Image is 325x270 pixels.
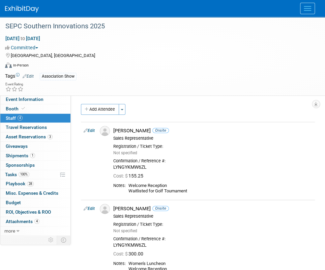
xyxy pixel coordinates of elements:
div: Confirmation / Reference #: [113,236,312,242]
span: 1 [30,153,35,158]
a: Tasks100% [0,170,70,179]
span: to [20,36,26,41]
span: ROI, Objectives & ROO [6,209,51,215]
a: Playbook28 [0,179,70,188]
span: 28 [27,181,34,186]
span: 100% [19,172,29,177]
a: Misc. Expenses & Credits [0,189,70,198]
img: Associate-Profile-5.png [100,126,110,136]
a: ROI, Objectives & ROO [0,208,70,217]
a: Event Information [0,95,70,104]
a: Shipments1 [0,151,70,160]
a: Attachments4 [0,217,70,226]
img: Associate-Profile-5.png [100,204,110,214]
button: Committed [5,44,41,51]
td: Toggle Event Tabs [57,236,71,244]
div: In-Person [13,63,29,68]
a: Booth [0,104,70,113]
span: Onsite [152,128,169,133]
a: Sponsorships [0,161,70,170]
a: Edit [23,74,34,79]
td: Personalize Event Tab Strip [45,236,57,244]
img: Format-Inperson.png [5,62,12,68]
span: Booth [6,106,26,111]
img: ExhibitDay [5,6,39,12]
div: Registration / Ticket Type: [113,222,312,227]
span: Not specified [113,228,137,233]
span: Sponsorships [6,162,35,168]
span: Playbook [6,181,34,186]
div: LYNGYKMW6ZL [113,242,312,248]
button: Menu [300,3,315,14]
div: Notes: [113,183,126,188]
div: Sales Representative [113,214,312,219]
span: 155.25 [113,173,146,179]
span: 4 [18,115,23,120]
a: Budget [0,198,70,207]
div: [PERSON_NAME] [113,206,312,212]
a: Staff4 [0,114,70,123]
span: Shipments [6,153,35,158]
td: Tags [5,73,34,80]
a: Edit [84,128,95,133]
span: Misc. Expenses & Credits [6,190,58,196]
div: Sales Representative [113,136,312,141]
span: Travel Reservations [6,125,47,130]
div: SEPC Southern Innovations 2025 [3,20,312,32]
a: Travel Reservations [0,123,70,132]
div: Event Rating [5,83,24,86]
span: Attachments [6,219,39,224]
span: more [4,228,15,234]
div: Event Format [5,61,317,72]
span: [DATE] [DATE] [5,35,40,42]
div: Notes: [113,261,126,266]
span: Budget [6,200,21,205]
div: Welcome Reception Waitlisted for Golf Tournament [128,183,312,194]
span: Giveaways [6,143,28,149]
span: 3 [48,134,53,139]
span: 4 [34,219,39,224]
div: Confirmation / Reference #: [113,158,312,164]
span: [GEOGRAPHIC_DATA], [GEOGRAPHIC_DATA] [11,53,95,58]
span: Tasks [5,172,29,177]
span: 300.00 [113,251,146,256]
i: Booth reservation complete [22,107,25,110]
a: Giveaways [0,142,70,151]
div: Registration / Ticket Type: [113,144,312,149]
span: Asset Reservations [6,134,53,139]
a: more [0,226,70,236]
span: Cost: $ [113,173,128,179]
span: Cost: $ [113,251,128,256]
span: Onsite [152,206,169,211]
div: LYNGYKMW6ZL [113,164,312,170]
span: Event Information [6,97,43,102]
button: Add Attendee [81,104,119,115]
span: Staff [6,115,23,121]
div: [PERSON_NAME] [113,128,312,134]
a: Asset Reservations3 [0,132,70,141]
div: Association Show [40,73,77,80]
a: Edit [84,206,95,211]
span: Not specified [113,151,137,155]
